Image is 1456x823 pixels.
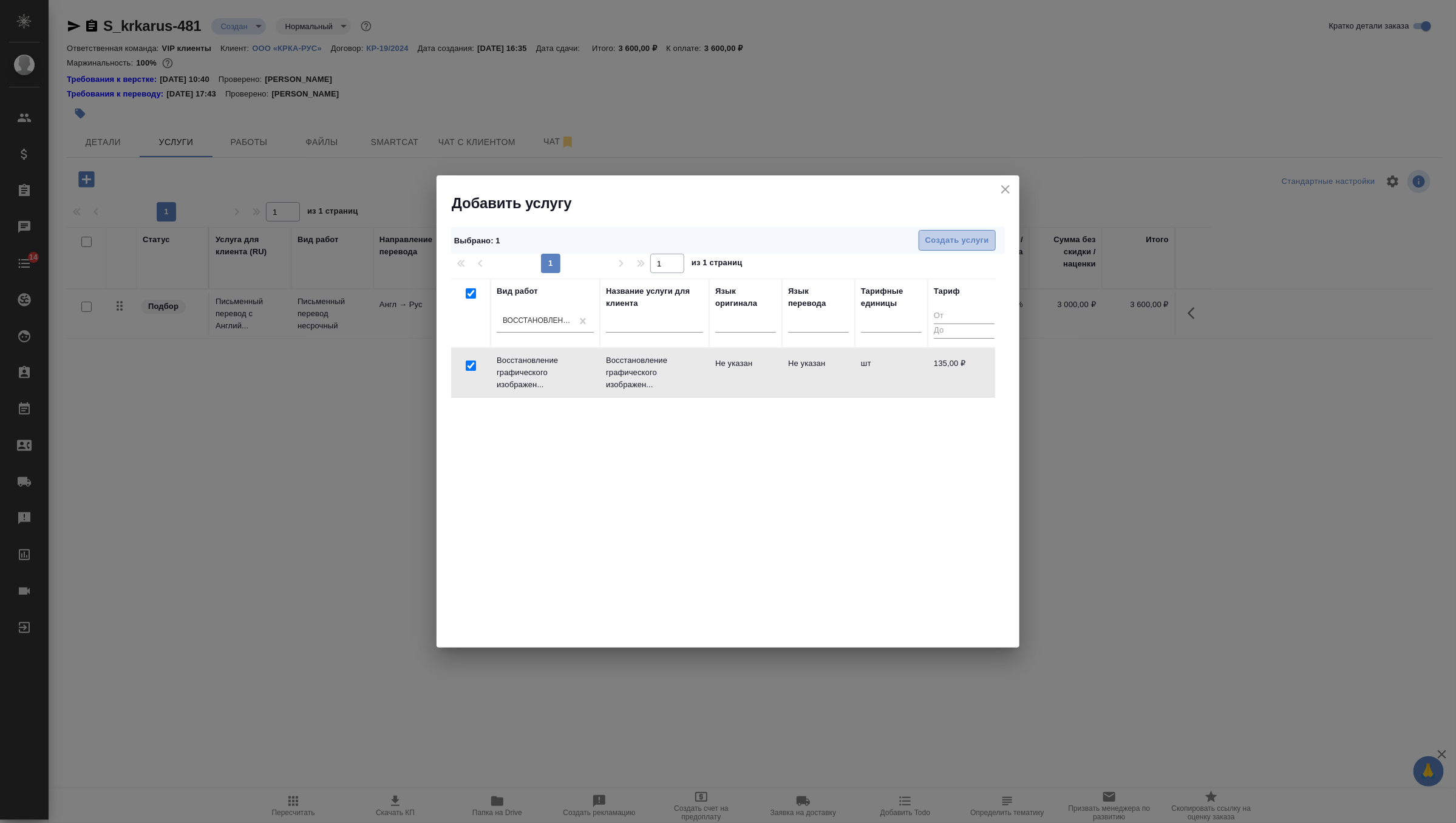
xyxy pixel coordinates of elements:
[497,354,594,391] p: Восстановление графического изображен...
[497,285,538,297] div: Вид работ
[782,351,855,394] td: Не указан
[715,285,776,310] div: Язык оригинала
[919,230,996,251] button: Создать услуги
[606,354,703,391] p: Восстановление графического изображен...
[606,285,703,310] div: Название услуги для клиента
[861,285,922,310] div: Тарифные единицы
[934,323,995,339] input: До
[934,309,995,324] input: От
[692,256,743,273] span: из 1 страниц
[996,180,1015,198] button: close
[928,351,1001,394] td: 135,00 ₽
[452,194,1019,213] h2: Добавить услугу
[503,316,573,326] div: Восстановление графического изображения средней сложности
[934,285,960,297] div: Тариф
[925,234,989,248] span: Создать услуги
[788,285,849,310] div: Язык перевода
[855,351,928,394] td: шт
[454,236,500,245] span: Выбрано : 1
[709,351,782,394] td: Не указан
